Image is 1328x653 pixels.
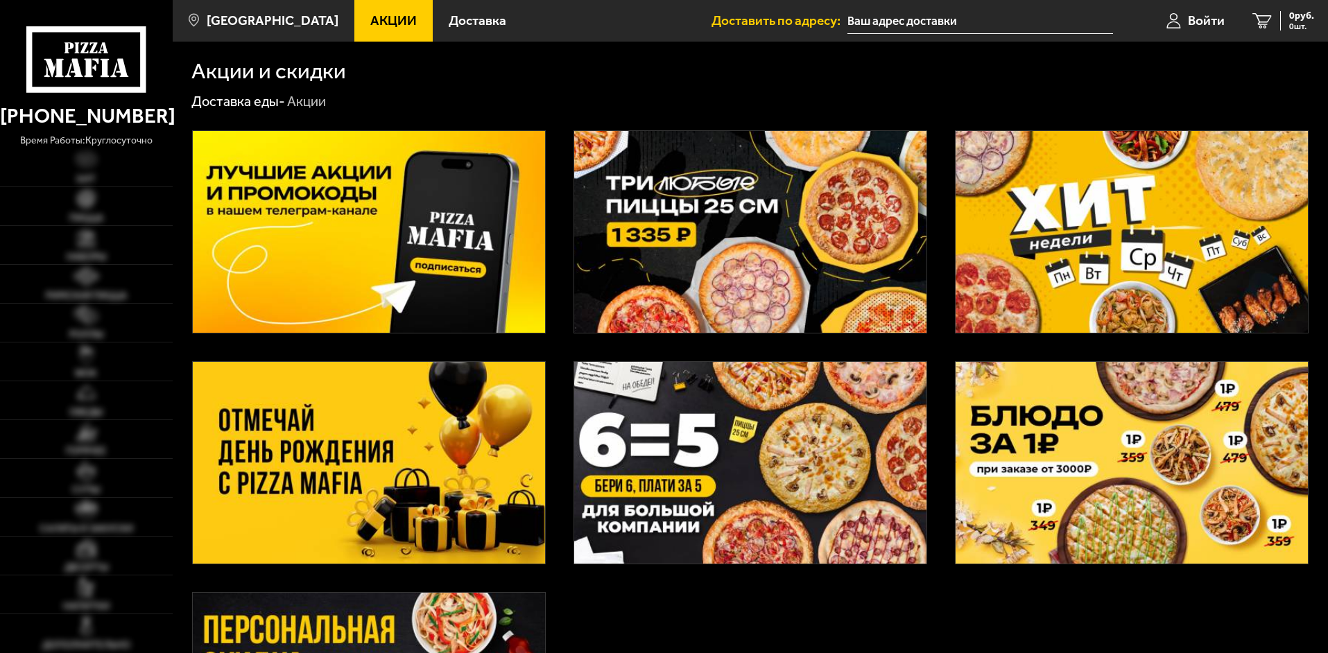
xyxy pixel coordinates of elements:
a: Доставка еды- [191,93,285,110]
div: Акции [287,93,326,111]
span: Наборы [67,252,106,262]
span: Пицца [69,214,103,223]
span: Горячее [66,446,106,456]
span: [GEOGRAPHIC_DATA] [207,14,338,27]
span: Салаты и закуски [40,524,133,534]
span: Напитки [63,602,110,611]
h1: Акции и скидки [191,60,346,82]
span: Римская пицца [46,291,127,301]
span: Акции [370,14,417,27]
span: Супы [72,485,100,495]
span: Хит [76,175,96,184]
span: Обеды [69,408,103,417]
span: Войти [1188,14,1225,27]
span: WOK [75,369,97,378]
span: Дополнительно [42,641,130,650]
span: 0 шт. [1289,22,1314,31]
span: 0 руб. [1289,11,1314,21]
input: Ваш адрес доставки [847,8,1113,34]
span: Роллы [69,330,103,340]
span: Доставить по адресу: [712,14,847,27]
span: Доставка [449,14,506,27]
span: Десерты [64,563,108,573]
